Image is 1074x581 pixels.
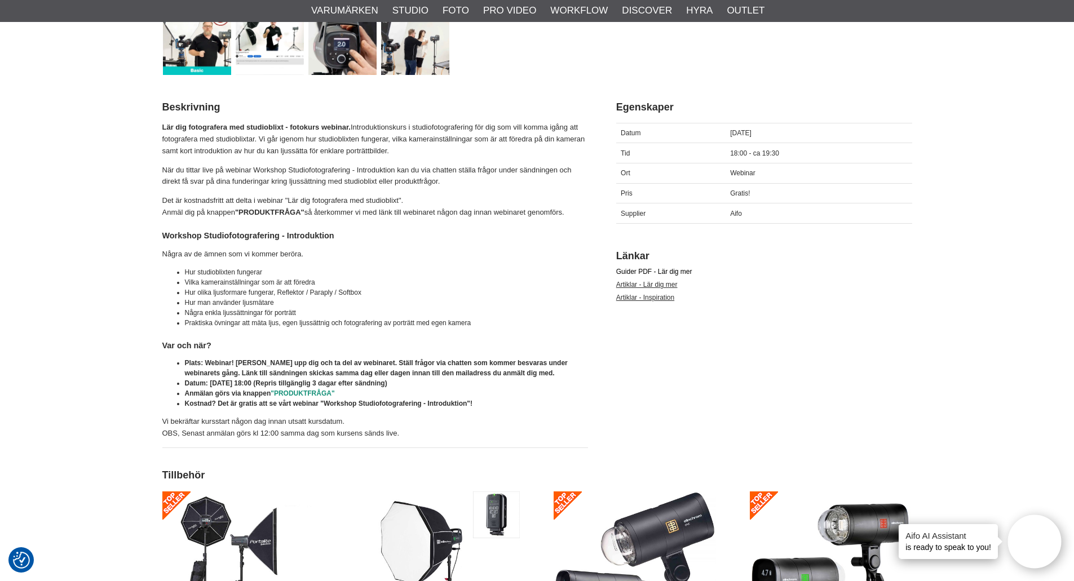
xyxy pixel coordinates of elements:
[730,210,742,218] span: Aifo
[730,149,779,157] span: 18:00 - ca 19:30
[730,129,752,137] span: [DATE]
[185,359,568,377] strong: Plats: Webinar! [PERSON_NAME] upp dig och ta del av webinaret. Ställ frågor via chatten som komme...
[185,379,387,387] strong: Datum: [DATE] 18:00 (Repris tillgänglig 3 dagar efter sändning)
[905,530,991,542] h4: Aifo AI Assistant
[621,149,630,157] span: Tid
[162,100,588,114] h2: Beskrivning
[162,468,912,482] h2: Tillbehör
[185,308,588,318] li: Några enkla ljussättningar för porträtt
[621,169,630,177] span: Ort
[185,277,588,287] li: Vilka kamerainställningar som är att föredra
[162,165,588,188] p: När du tittar live på webinar Workshop Studiofotografering - Introduktion kan du via chatten stäl...
[271,389,334,397] span: "PRODUKTFRÅGA"
[162,340,588,351] h4: Var och när?
[616,268,692,276] a: Guider PDF - Lär dig mer
[163,7,231,75] img: Kurs studiofotografering - Live webinar
[616,294,674,301] a: Artiklar - Inspiration
[13,552,30,569] img: Revisit consent button
[185,298,588,308] li: Hur man använder ljusmätare
[162,230,588,241] h4: Workshop Studiofotografering - Introduktion
[621,189,633,197] span: Pris
[381,7,449,75] img: Vi visar några snygga ljussättningar
[162,122,588,157] p: Introduktionskurs i studiofotografering för dig som vill komma igång att fotografera med studiobl...
[483,3,536,18] a: Pro Video
[13,550,30,570] button: Samtyckesinställningar
[727,3,764,18] a: Outlet
[621,129,640,137] span: Datum
[308,7,377,75] img: Vi visar hur du ställer in blixt och kamera
[236,7,304,75] img: Häng med på live webinar - lär dig studiofotografering
[162,249,588,260] p: Några av de ämnen som vi kommer beröra.
[235,208,304,216] strong: "PRODUKTFRÅGA"
[392,3,428,18] a: Studio
[616,249,912,263] h2: Länkar
[162,195,588,219] p: Det är kostnadsfritt att delta i webinar "Lär dig fotografera med studioblixt". Anmäl dig på knap...
[162,416,588,440] p: Vi bekräftar kursstart någon dag innan utsatt kursdatum. OBS, Senast anmälan görs kl 12:00 samma ...
[185,287,588,298] li: Hur olika ljusformare fungerar, Reflektor / Paraply / Softbox
[616,100,912,114] h2: Egenskaper
[185,318,588,328] li: Praktiska övningar att mäta ljus, egen ljussättnig och fotografering av porträtt med egen kamera
[185,267,588,277] li: Hur studioblixten fungerar
[622,3,672,18] a: Discover
[185,400,473,407] strong: Kostnad? Det är gratis att se vårt webinar "Workshop Studiofotografering - Introduktion"!
[686,3,713,18] a: Hyra
[443,3,469,18] a: Foto
[550,3,608,18] a: Workflow
[311,3,378,18] a: Varumärken
[621,210,646,218] span: Supplier
[730,169,755,177] span: Webinar
[185,389,335,397] strong: Anmälan görs via knappen
[616,281,678,289] a: Artiklar - Lär dig mer
[899,524,998,559] div: is ready to speak to you!
[162,123,351,131] strong: Lär dig fotografera med studioblixt - fotokurs webinar.
[730,189,750,197] span: Gratis!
